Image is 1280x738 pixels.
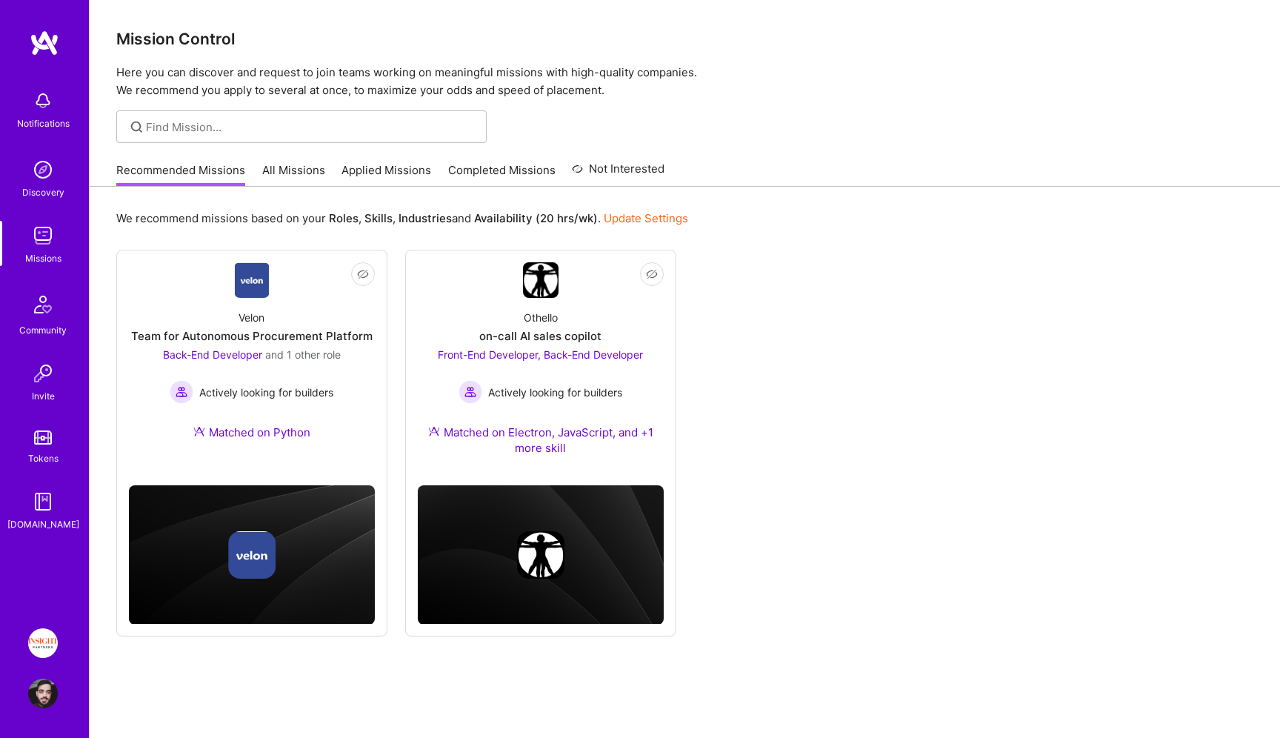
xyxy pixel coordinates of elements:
[199,385,333,400] span: Actively looking for builders
[34,430,52,445] img: tokens
[341,162,431,187] a: Applied Missions
[131,328,373,344] div: Team for Autonomous Procurement Platform
[418,262,664,473] a: Company LogoOthelloon-call AI sales copilotFront-End Developer, Back-End Developer Actively looki...
[228,531,276,579] img: Company logo
[364,211,393,225] b: Skills
[30,30,59,56] img: logo
[523,262,559,298] img: Company Logo
[474,211,598,225] b: Availability (20 hrs/wk)
[25,287,61,322] img: Community
[28,679,58,708] img: User Avatar
[28,628,58,658] img: Insight Partners: Data & AI - Sourcing
[357,268,369,280] i: icon EyeClosed
[418,485,664,625] img: cover
[28,155,58,184] img: discovery
[24,679,61,708] a: User Avatar
[28,359,58,388] img: Invite
[572,160,664,187] a: Not Interested
[19,322,67,338] div: Community
[646,268,658,280] i: icon EyeClosed
[116,30,1253,48] h3: Mission Control
[170,380,193,404] img: Actively looking for builders
[116,162,245,187] a: Recommended Missions
[146,119,476,135] input: Find Mission...
[428,425,440,437] img: Ateam Purple Icon
[524,310,558,325] div: Othello
[129,262,375,458] a: Company LogoVelonTeam for Autonomous Procurement PlatformBack-End Developer and 1 other roleActiv...
[459,380,482,404] img: Actively looking for builders
[265,348,341,361] span: and 1 other role
[239,310,264,325] div: Velon
[448,162,556,187] a: Completed Missions
[116,64,1253,99] p: Here you can discover and request to join teams working on meaningful missions with high-quality ...
[235,262,270,298] img: Company Logo
[28,221,58,250] img: teamwork
[17,116,70,131] div: Notifications
[438,348,643,361] span: Front-End Developer, Back-End Developer
[7,516,79,532] div: [DOMAIN_NAME]
[32,388,55,404] div: Invite
[28,451,59,466] div: Tokens
[28,86,58,116] img: bell
[24,628,61,658] a: Insight Partners: Data & AI - Sourcing
[163,348,262,361] span: Back-End Developer
[329,211,359,225] b: Roles
[399,211,452,225] b: Industries
[193,425,310,440] div: Matched on Python
[193,425,205,437] img: Ateam Purple Icon
[479,328,601,344] div: on-call AI sales copilot
[262,162,325,187] a: All Missions
[28,487,58,516] img: guide book
[22,184,64,200] div: Discovery
[25,250,61,266] div: Missions
[128,119,145,136] i: icon SearchGrey
[488,385,622,400] span: Actively looking for builders
[517,531,564,579] img: Company logo
[604,211,688,225] a: Update Settings
[129,485,375,625] img: cover
[116,210,688,226] p: We recommend missions based on your , , and .
[418,425,664,456] div: Matched on Electron, JavaScript, and +1 more skill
